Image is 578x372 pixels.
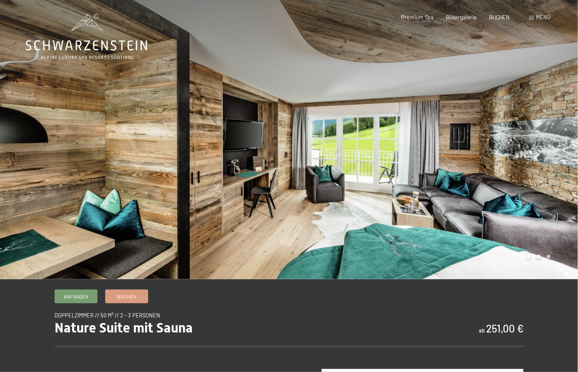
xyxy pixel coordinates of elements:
b: 251,00 € [486,322,523,335]
span: Menü [536,14,551,21]
span: ab [479,327,485,334]
a: Bildergalerie [446,14,477,21]
a: BUCHEN [489,14,510,21]
span: Doppelzimmer // 50 m² // 2 - 3 Personen [55,312,160,319]
a: Premium Spa [402,14,434,21]
a: Buchen [106,290,148,303]
span: Nature Suite mit Sauna [55,320,193,336]
span: Buchen [117,293,137,300]
a: Anfragen [55,290,97,303]
span: Anfragen [64,293,88,300]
